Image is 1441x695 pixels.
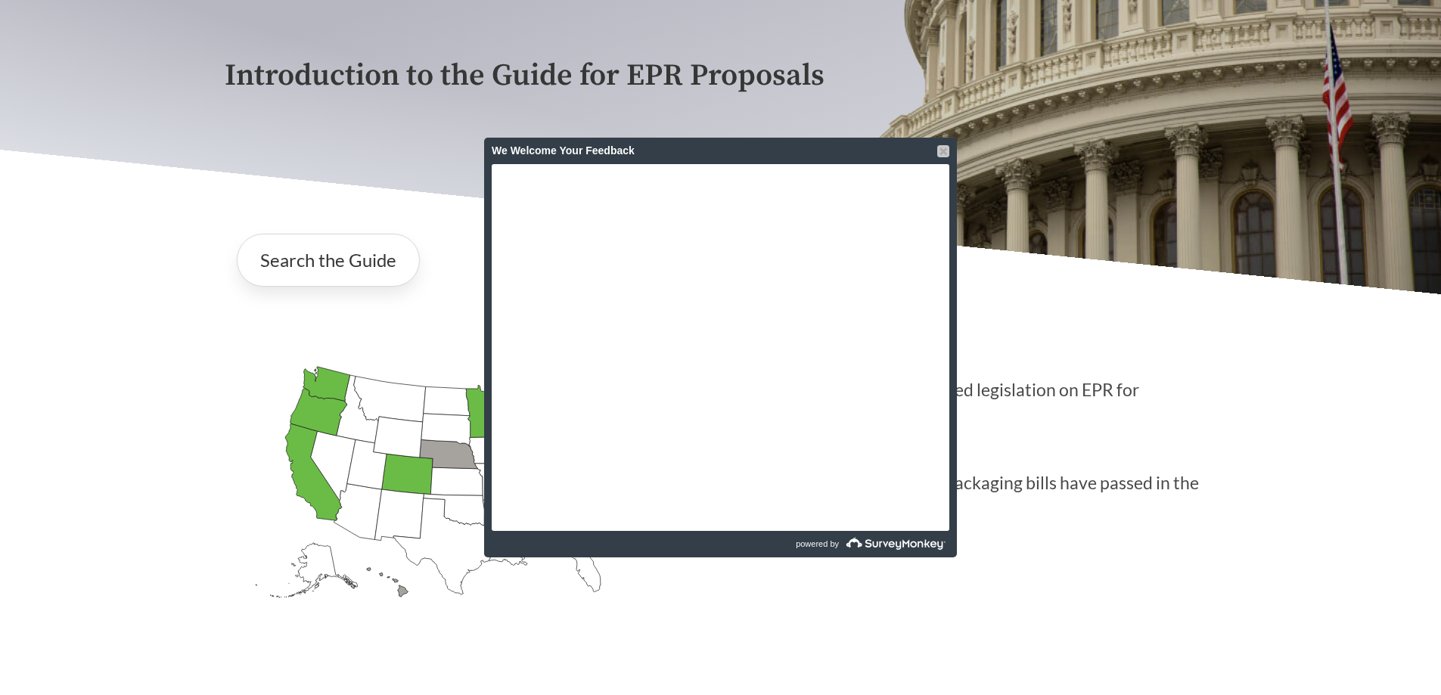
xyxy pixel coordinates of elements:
[492,138,949,164] div: We Welcome Your Feedback
[237,234,420,287] a: Search the Guide
[721,446,1217,539] p: EPR for packaging bills have passed in the U.S.
[225,59,1217,93] p: Introduction to the Guide for EPR Proposals
[722,531,949,557] a: powered by
[721,353,1217,446] p: States have introduced legislation on EPR for packaging in [DATE]
[796,531,839,557] span: powered by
